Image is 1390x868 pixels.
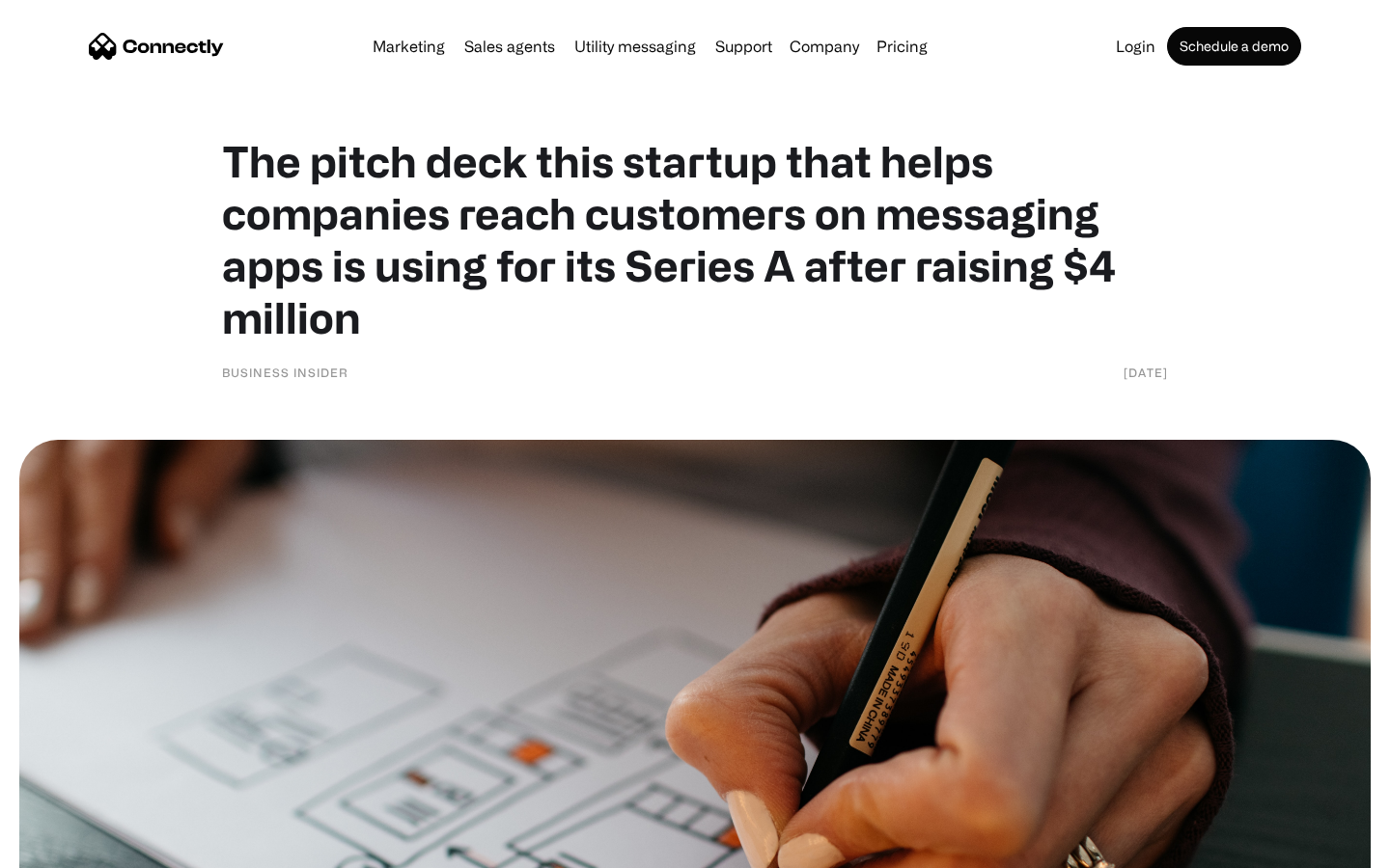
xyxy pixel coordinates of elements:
[1124,363,1168,382] div: [DATE]
[39,834,116,861] ul: Language list
[365,39,453,54] a: Marketing
[869,39,935,54] a: Pricing
[1108,39,1163,54] a: Login
[1167,27,1301,66] a: Schedule a demo
[567,39,704,54] a: Utility messaging
[708,39,780,54] a: Support
[222,363,348,382] div: Business Insider
[790,33,859,60] div: Company
[19,834,116,861] aside: Language selected: English
[457,39,563,54] a: Sales agents
[222,135,1168,343] h1: The pitch deck this startup that helps companies reach customers on messaging apps is using for i...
